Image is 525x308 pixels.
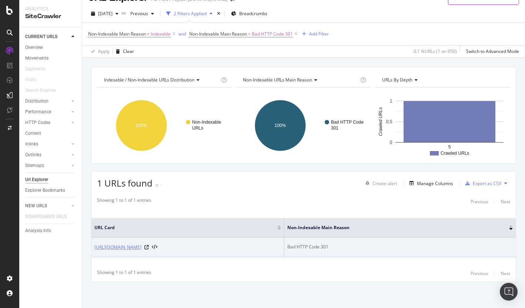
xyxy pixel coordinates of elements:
div: Search Engines [25,87,56,94]
a: Sitemaps [25,162,69,170]
div: Apply [98,48,110,54]
a: Visit Online Page [144,245,149,250]
div: Next [501,270,510,277]
text: Crawled URLs [441,151,469,156]
div: 2 Filters Applied [174,10,207,17]
a: Outlinks [25,151,69,159]
div: Next [501,198,510,205]
h4: Non-Indexable URLs Main Reason [241,74,358,86]
button: Add Filter [299,30,329,38]
a: DISAPPEARED URLS [25,213,74,221]
button: View HTML Source [152,245,157,250]
text: URLs [192,125,203,131]
a: Analysis Info [25,227,77,235]
button: and [178,30,186,37]
span: Non-Indexable Main Reason [88,31,146,37]
div: Clear [123,48,134,54]
div: Inlinks [25,140,38,148]
div: Analysis Info [25,227,51,235]
button: Clear [113,46,134,57]
span: Indexable / Non-Indexable URLs distribution [104,77,194,83]
div: Previous [471,198,488,205]
button: Create alert [362,177,397,189]
div: Showing 1 to 1 of 1 entries [97,197,151,206]
div: Explorer Bookmarks [25,187,65,194]
div: NEW URLS [25,202,47,210]
div: Overview [25,44,43,51]
div: Open Intercom Messenger [500,283,518,301]
div: 0.1 % URLs ( 1 on 950 ) [414,48,457,54]
div: HTTP Codes [25,119,50,127]
svg: A chart. [236,93,371,158]
span: URL Card [94,224,275,231]
text: 100% [136,123,147,128]
button: Breadcrumbs [228,8,270,20]
div: times [215,10,222,17]
a: CURRENT URLS [25,33,69,41]
span: 2025 Sep. 23rd [98,10,113,17]
div: Add Filter [309,31,329,37]
h4: URLs by Depth [381,74,504,86]
button: Previous [127,8,157,20]
button: 2 Filters Applied [163,8,215,20]
div: Segments [25,65,45,73]
div: Bad HTTP Code 301 [287,244,513,250]
div: CURRENT URLS [25,33,57,41]
a: Explorer Bookmarks [25,187,77,194]
text: Crawled URLs [378,107,383,136]
button: Manage Columns [407,179,453,188]
div: Performance [25,108,51,116]
span: Non-Indexable URLs Main Reason [243,77,312,83]
text: 1 [389,98,392,104]
text: 100% [275,123,286,128]
svg: A chart. [97,93,232,158]
button: Export as CSV [462,177,501,189]
text: 0.5 [386,119,392,124]
div: Url Explorer [25,176,48,184]
div: Visits [25,76,36,84]
div: Showing 1 to 1 of 1 entries [97,269,151,278]
a: Search Engines [25,87,63,94]
div: Outlinks [25,151,41,159]
div: Previous [471,270,488,277]
span: = [248,31,251,37]
a: Inlinks [25,140,69,148]
span: vs [121,10,127,16]
span: 1 URLs found [97,177,153,189]
svg: A chart. [375,93,510,158]
div: SiteCrawler [25,12,76,21]
a: NEW URLS [25,202,69,210]
span: Non-Indexable Main Reason [189,31,247,37]
span: URLs by Depth [382,77,412,83]
button: Switch to Advanced Mode [463,46,519,57]
span: Bad HTTP Code 301 [252,29,293,39]
div: Manage Columns [417,180,453,187]
div: Create alert [372,180,397,187]
div: and [178,31,186,37]
a: Segments [25,65,53,73]
button: [DATE] [88,8,121,20]
a: HTTP Codes [25,119,69,127]
img: Equal [156,184,158,187]
text: 301 [331,125,338,131]
div: Export as CSV [473,180,501,187]
a: Content [25,130,77,137]
text: 5 [448,144,451,150]
text: Non-Indexable [192,120,221,125]
a: Distribution [25,97,69,105]
a: Url Explorer [25,176,77,184]
div: Distribution [25,97,49,105]
span: Indexable [151,29,171,39]
a: Movements [25,54,77,62]
span: ≠ [147,31,150,37]
div: Content [25,130,41,137]
a: Overview [25,44,77,51]
a: Visits [25,76,44,84]
div: DISAPPEARED URLS [25,213,67,221]
span: Breadcrumbs [239,10,267,17]
button: Apply [88,46,110,57]
button: Next [501,269,510,278]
